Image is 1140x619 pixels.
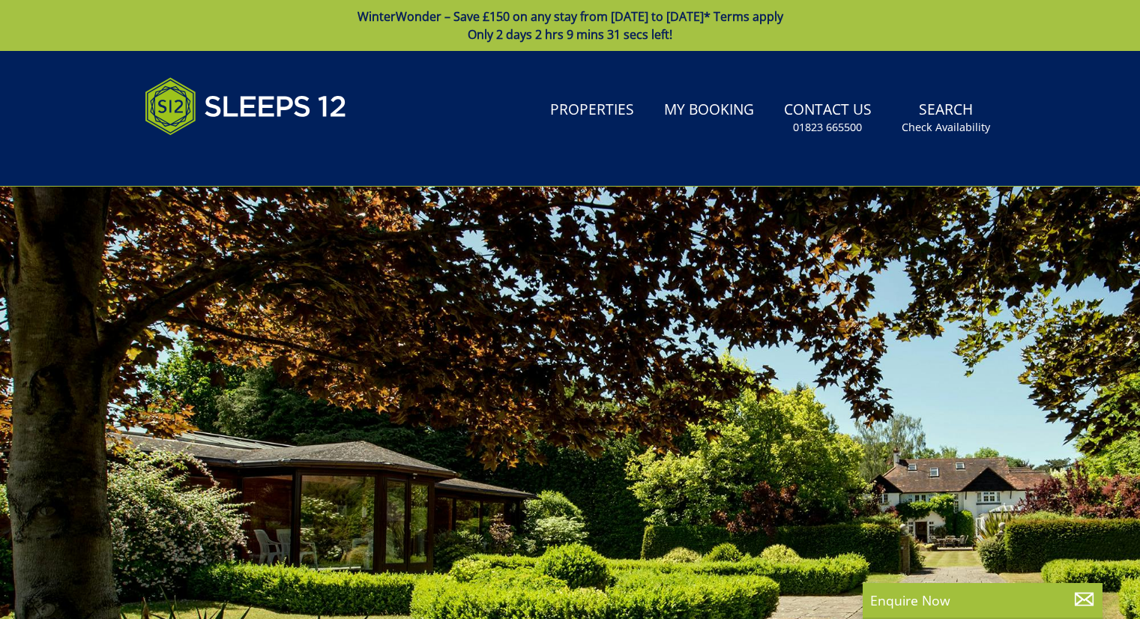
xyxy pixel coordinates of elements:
[658,94,760,127] a: My Booking
[137,153,295,166] iframe: Customer reviews powered by Trustpilot
[793,120,862,135] small: 01823 665500
[544,94,640,127] a: Properties
[896,94,996,142] a: SearchCheck Availability
[145,69,347,144] img: Sleeps 12
[902,120,990,135] small: Check Availability
[468,26,672,43] span: Only 2 days 2 hrs 9 mins 31 secs left!
[778,94,878,142] a: Contact Us01823 665500
[870,591,1095,610] p: Enquire Now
